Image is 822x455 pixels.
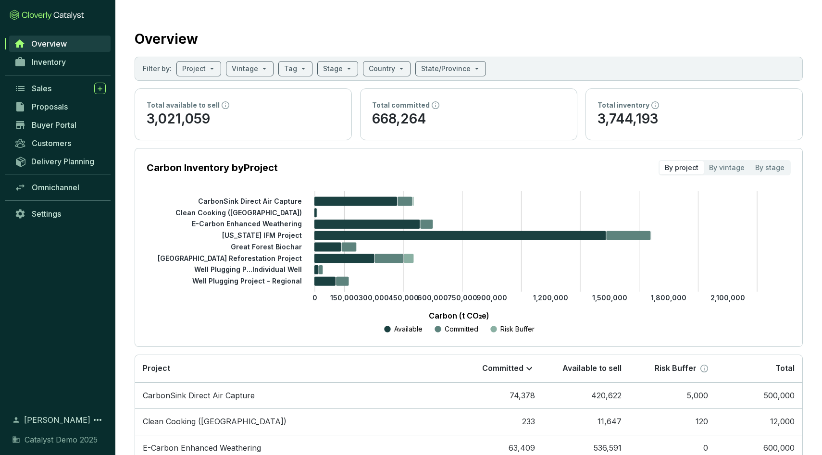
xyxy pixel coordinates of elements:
th: Project [135,355,456,382]
tspan: 450,000 [388,294,419,302]
p: Available [394,324,423,334]
tspan: E-Carbon Enhanced Weathering [192,220,302,228]
p: 668,264 [372,110,565,128]
div: By project [660,161,704,174]
span: Delivery Planning [31,157,94,166]
tspan: 750,000 [448,294,477,302]
td: 233 [456,408,543,435]
tspan: [US_STATE] IFM Project [222,231,302,239]
div: By vintage [704,161,750,174]
p: 3,021,059 [147,110,340,128]
span: [PERSON_NAME] [24,414,90,426]
div: By stage [750,161,790,174]
p: Risk Buffer [655,363,697,374]
p: Carbon (t CO₂e) [161,310,757,321]
tspan: 2,100,000 [710,294,745,302]
span: Inventory [32,57,66,67]
p: Committed [482,363,523,374]
span: Overview [31,39,67,49]
tspan: Great Forest Biochar [231,243,302,251]
h2: Overview [135,29,198,49]
a: Omnichannel [10,179,111,196]
td: 12,000 [716,408,802,435]
tspan: [GEOGRAPHIC_DATA] Reforestation Project [158,254,302,262]
a: Customers [10,135,111,151]
p: Filter by: [143,64,172,74]
tspan: 600,000 [417,294,448,302]
td: 11,647 [543,408,629,435]
span: Catalyst Demo 2025 [25,434,98,445]
p: Committed [445,324,478,334]
p: 3,744,193 [598,110,791,128]
tspan: Well Plugging Project - Regional [192,277,302,285]
span: Proposals [32,102,68,111]
td: 500,000 [716,382,802,409]
td: Clean Cooking (Zambia) [135,408,456,435]
tspan: CarbonSink Direct Air Capture [198,197,302,205]
p: Risk Buffer [500,324,535,334]
p: Total inventory [598,100,649,110]
tspan: 1,500,000 [592,294,627,302]
td: 420,622 [543,382,629,409]
p: Carbon Inventory by Project [147,161,278,174]
a: Overview [9,36,111,52]
a: Proposals [10,98,111,115]
p: Total available to sell [147,100,220,110]
td: 5,000 [629,382,716,409]
tspan: 0 [312,294,317,302]
tspan: 1,800,000 [651,294,686,302]
a: Buyer Portal [10,117,111,133]
td: 120 [629,408,716,435]
span: Sales [32,84,51,93]
span: Settings [32,209,61,219]
a: Settings [10,206,111,222]
a: Delivery Planning [10,153,111,169]
tspan: Clean Cooking ([GEOGRAPHIC_DATA]) [175,208,302,216]
a: Sales [10,80,111,97]
td: CarbonSink Direct Air Capture [135,382,456,409]
td: 74,378 [456,382,543,409]
span: Customers [32,138,71,148]
tspan: 300,000 [359,294,389,302]
p: Total committed [372,100,430,110]
tspan: 150,000 [330,294,359,302]
tspan: Well Plugging P...Individual Well [194,265,302,273]
span: Omnichannel [32,183,79,192]
span: Buyer Portal [32,120,76,130]
a: Inventory [10,54,111,70]
div: segmented control [659,160,791,175]
th: Total [716,355,802,382]
th: Available to sell [543,355,629,382]
tspan: 900,000 [476,294,507,302]
tspan: 1,200,000 [533,294,568,302]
